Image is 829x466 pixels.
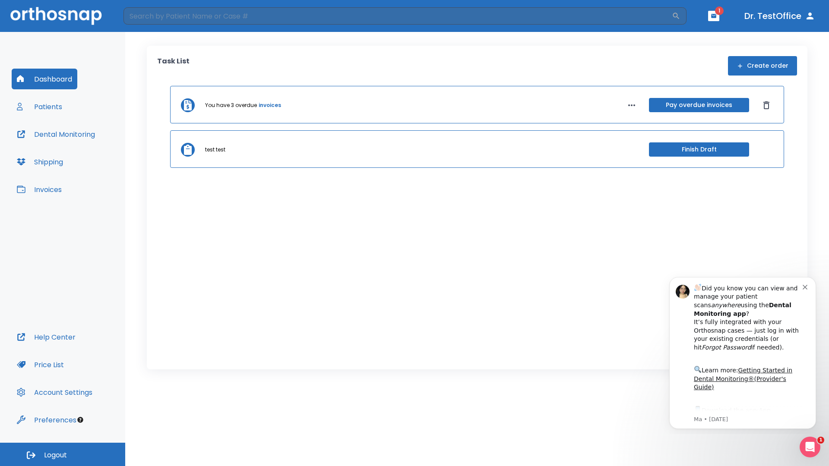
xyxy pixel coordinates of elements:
[759,98,773,112] button: Dismiss
[12,179,67,200] button: Invoices
[38,138,114,153] a: App Store
[12,327,81,347] button: Help Center
[741,8,819,24] button: Dr. TestOffice
[12,409,82,430] button: Preferences
[76,416,84,424] div: Tooltip anchor
[649,98,749,112] button: Pay overdue invoices
[123,7,672,25] input: Search by Patient Name or Case #
[38,135,146,179] div: Download the app: | ​ Let us know if you need help getting started!
[12,382,98,403] button: Account Settings
[12,354,69,375] button: Price List
[10,7,102,25] img: Orthosnap
[157,56,190,76] p: Task List
[728,56,797,76] button: Create order
[715,6,724,15] span: 1
[259,101,281,109] a: invoices
[12,69,77,89] button: Dashboard
[146,13,153,20] button: Dismiss notification
[12,96,67,117] button: Patients
[12,124,100,145] button: Dental Monitoring
[44,450,67,460] span: Logout
[656,269,829,434] iframe: Intercom notifications message
[649,142,749,157] button: Finish Draft
[800,437,820,457] iframe: Intercom live chat
[205,146,225,154] p: test test
[12,151,68,172] button: Shipping
[817,437,824,444] span: 1
[205,101,257,109] p: You have 3 overdue
[38,146,146,154] p: Message from Ma, sent 7w ago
